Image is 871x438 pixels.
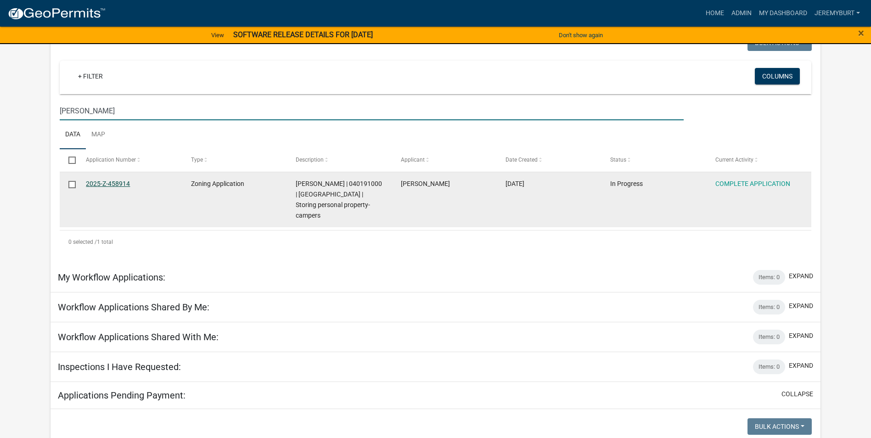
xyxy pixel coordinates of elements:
[789,301,813,311] button: expand
[747,418,812,435] button: Bulk Actions
[208,28,228,43] a: View
[392,149,496,171] datatable-header-cell: Applicant
[296,180,382,219] span: BLOMQUIST,CARRIE A | 040191000 | Crooked Creek | Storing personal property- campers
[715,180,790,187] a: COMPLETE APPLICATION
[753,330,785,344] div: Items: 0
[506,157,538,163] span: Date Created
[781,389,813,399] button: collapse
[182,149,287,171] datatable-header-cell: Type
[60,230,811,253] div: 1 total
[233,30,373,39] strong: SOFTWARE RELEASE DETAILS FOR [DATE]
[60,101,684,120] input: Search for applications
[728,5,755,22] a: Admin
[610,180,643,187] span: In Progress
[702,5,728,22] a: Home
[191,157,203,163] span: Type
[401,180,450,187] span: Carrie Blomquist
[60,149,77,171] datatable-header-cell: Select
[755,5,811,22] a: My Dashboard
[401,157,425,163] span: Applicant
[77,149,182,171] datatable-header-cell: Application Number
[555,28,607,43] button: Don't show again
[287,149,392,171] datatable-header-cell: Description
[71,68,110,84] a: + Filter
[506,180,524,187] span: 08/04/2025
[753,359,785,374] div: Items: 0
[858,28,864,39] button: Close
[68,239,97,245] span: 0 selected /
[60,120,86,150] a: Data
[58,390,185,401] h5: Applications Pending Payment:
[789,271,813,281] button: expand
[86,180,130,187] a: 2025-Z-458914
[755,68,800,84] button: Columns
[191,180,244,187] span: Zoning Application
[610,157,626,163] span: Status
[706,149,811,171] datatable-header-cell: Current Activity
[497,149,601,171] datatable-header-cell: Date Created
[58,331,219,343] h5: Workflow Applications Shared With Me:
[789,331,813,341] button: expand
[858,27,864,39] span: ×
[811,5,864,22] a: JeremyBurt
[601,149,706,171] datatable-header-cell: Status
[753,300,785,314] div: Items: 0
[86,157,136,163] span: Application Number
[58,302,209,313] h5: Workflow Applications Shared By Me:
[715,157,753,163] span: Current Activity
[58,272,165,283] h5: My Workflow Applications:
[789,361,813,371] button: expand
[58,361,181,372] h5: Inspections I Have Requested:
[296,157,324,163] span: Description
[51,25,820,263] div: collapse
[86,120,111,150] a: Map
[753,270,785,285] div: Items: 0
